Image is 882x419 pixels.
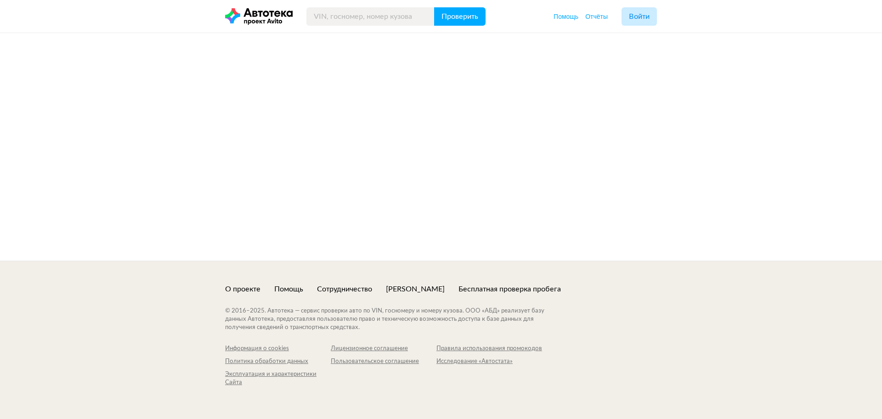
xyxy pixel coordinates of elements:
a: Пользовательское соглашение [331,358,436,366]
span: Отчёты [585,13,608,20]
a: Правила использования промокодов [436,345,542,353]
a: О проекте [225,284,260,294]
span: Помощь [554,13,578,20]
a: Политика обработки данных [225,358,331,366]
span: Проверить [441,13,478,20]
a: Бесплатная проверка пробега [458,284,561,294]
a: Сотрудничество [317,284,372,294]
a: Помощь [274,284,303,294]
a: Исследование «Автостата» [436,358,542,366]
a: Информация о cookies [225,345,331,353]
button: Проверить [434,7,486,26]
div: © 2016– 2025 . Автотека — сервис проверки авто по VIN, госномеру и номеру кузова. ООО «АБД» реали... [225,307,563,332]
a: Лицензионное соглашение [331,345,436,353]
a: [PERSON_NAME] [386,284,445,294]
button: Войти [622,7,657,26]
a: Эксплуатация и характеристики Сайта [225,370,331,387]
a: Отчёты [585,12,608,21]
span: Войти [629,13,650,20]
a: Помощь [554,12,578,21]
input: VIN, госномер, номер кузова [306,7,435,26]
